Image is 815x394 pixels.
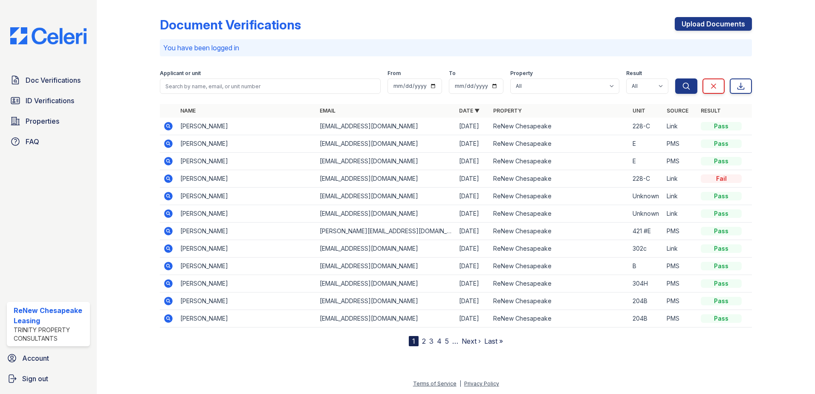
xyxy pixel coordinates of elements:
td: [EMAIL_ADDRESS][DOMAIN_NAME] [316,275,456,293]
a: Account [3,350,93,367]
td: E [629,135,663,153]
td: [EMAIL_ADDRESS][DOMAIN_NAME] [316,153,456,170]
span: Account [22,353,49,363]
td: 204B [629,310,663,327]
td: ReNew Chesapeake [490,258,629,275]
div: Pass [701,297,742,305]
a: Last » [484,337,503,345]
div: Pass [701,279,742,288]
td: 421 #E [629,223,663,240]
td: ReNew Chesapeake [490,153,629,170]
span: Doc Verifications [26,75,81,85]
td: ReNew Chesapeake [490,118,629,135]
td: [PERSON_NAME] [177,118,316,135]
td: [EMAIL_ADDRESS][DOMAIN_NAME] [316,135,456,153]
td: ReNew Chesapeake [490,135,629,153]
td: [PERSON_NAME] [177,188,316,205]
td: [PERSON_NAME][EMAIL_ADDRESS][DOMAIN_NAME] [316,223,456,240]
input: Search by name, email, or unit number [160,78,381,94]
td: [DATE] [456,258,490,275]
td: PMS [663,258,697,275]
a: 3 [429,337,434,345]
a: Doc Verifications [7,72,90,89]
a: Date ▼ [459,107,480,114]
span: ID Verifications [26,96,74,106]
td: [EMAIL_ADDRESS][DOMAIN_NAME] [316,170,456,188]
a: Next › [462,337,481,345]
td: PMS [663,293,697,310]
td: PMS [663,223,697,240]
a: Privacy Policy [464,380,499,387]
td: [PERSON_NAME] [177,258,316,275]
td: B [629,258,663,275]
p: You have been logged in [163,43,749,53]
a: Sign out [3,370,93,387]
td: Unknown [629,205,663,223]
div: | [460,380,461,387]
td: 228-C [629,170,663,188]
td: Link [663,205,697,223]
td: [EMAIL_ADDRESS][DOMAIN_NAME] [316,258,456,275]
td: [DATE] [456,135,490,153]
td: ReNew Chesapeake [490,293,629,310]
td: PMS [663,310,697,327]
a: Terms of Service [413,380,457,387]
a: Result [701,107,721,114]
span: … [452,336,458,346]
td: [DATE] [456,188,490,205]
a: 5 [445,337,449,345]
td: Unknown [629,188,663,205]
td: [PERSON_NAME] [177,170,316,188]
td: ReNew Chesapeake [490,188,629,205]
td: Link [663,118,697,135]
div: 1 [409,336,419,346]
div: Pass [701,314,742,323]
td: ReNew Chesapeake [490,240,629,258]
div: Fail [701,174,742,183]
td: ReNew Chesapeake [490,223,629,240]
td: [PERSON_NAME] [177,153,316,170]
td: [EMAIL_ADDRESS][DOMAIN_NAME] [316,205,456,223]
td: [EMAIL_ADDRESS][DOMAIN_NAME] [316,240,456,258]
td: [PERSON_NAME] [177,310,316,327]
td: [PERSON_NAME] [177,135,316,153]
div: Document Verifications [160,17,301,32]
label: To [449,70,456,77]
a: Properties [7,113,90,130]
td: 228-C [629,118,663,135]
td: [DATE] [456,240,490,258]
a: 4 [437,337,442,345]
div: Pass [701,227,742,235]
td: ReNew Chesapeake [490,310,629,327]
td: [DATE] [456,310,490,327]
td: [EMAIL_ADDRESS][DOMAIN_NAME] [316,293,456,310]
td: PMS [663,275,697,293]
span: FAQ [26,136,39,147]
td: [PERSON_NAME] [177,205,316,223]
a: Upload Documents [675,17,752,31]
td: [DATE] [456,118,490,135]
td: 204B [629,293,663,310]
label: Result [626,70,642,77]
td: Link [663,188,697,205]
a: Source [667,107,688,114]
td: PMS [663,153,697,170]
td: PMS [663,135,697,153]
td: ReNew Chesapeake [490,170,629,188]
div: Pass [701,244,742,253]
td: [PERSON_NAME] [177,275,316,293]
div: Pass [701,262,742,270]
label: Property [510,70,533,77]
a: Unit [633,107,645,114]
div: Pass [701,139,742,148]
td: [EMAIL_ADDRESS][DOMAIN_NAME] [316,118,456,135]
td: [DATE] [456,223,490,240]
div: Pass [701,122,742,130]
div: Pass [701,209,742,218]
a: Property [493,107,522,114]
td: [EMAIL_ADDRESS][DOMAIN_NAME] [316,310,456,327]
a: ID Verifications [7,92,90,109]
div: ReNew Chesapeake Leasing [14,305,87,326]
a: Name [180,107,196,114]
